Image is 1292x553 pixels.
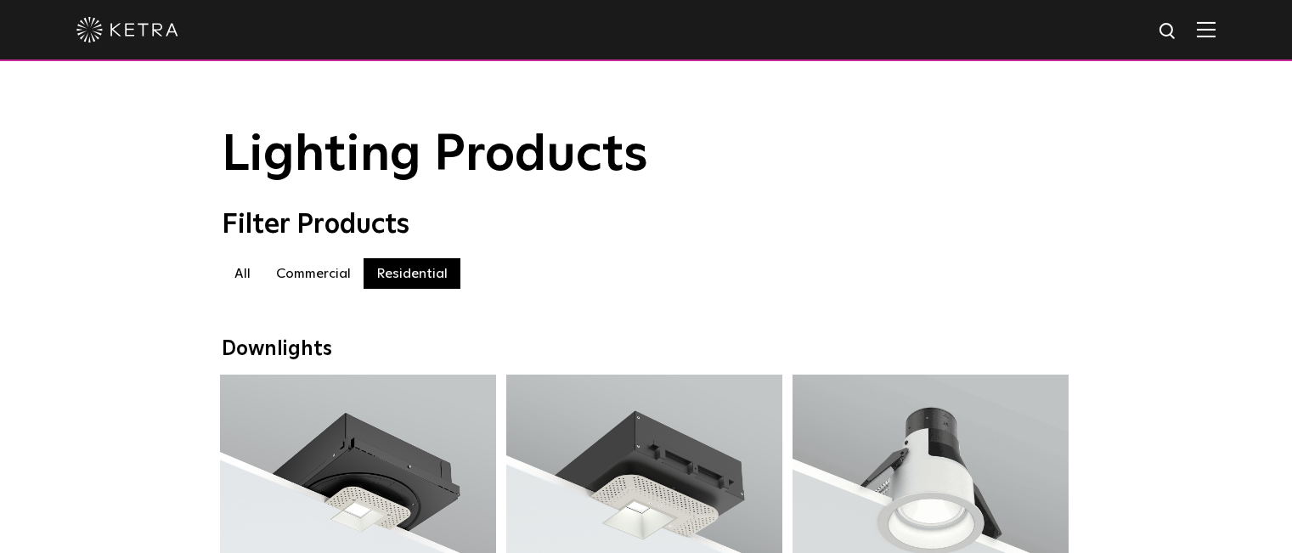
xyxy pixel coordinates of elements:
div: Downlights [222,337,1071,362]
label: Residential [364,258,460,289]
img: ketra-logo-2019-white [76,17,178,42]
img: search icon [1158,21,1179,42]
img: Hamburger%20Nav.svg [1197,21,1216,37]
label: All [222,258,263,289]
span: Lighting Products [222,130,648,181]
label: Commercial [263,258,364,289]
div: Filter Products [222,209,1071,241]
